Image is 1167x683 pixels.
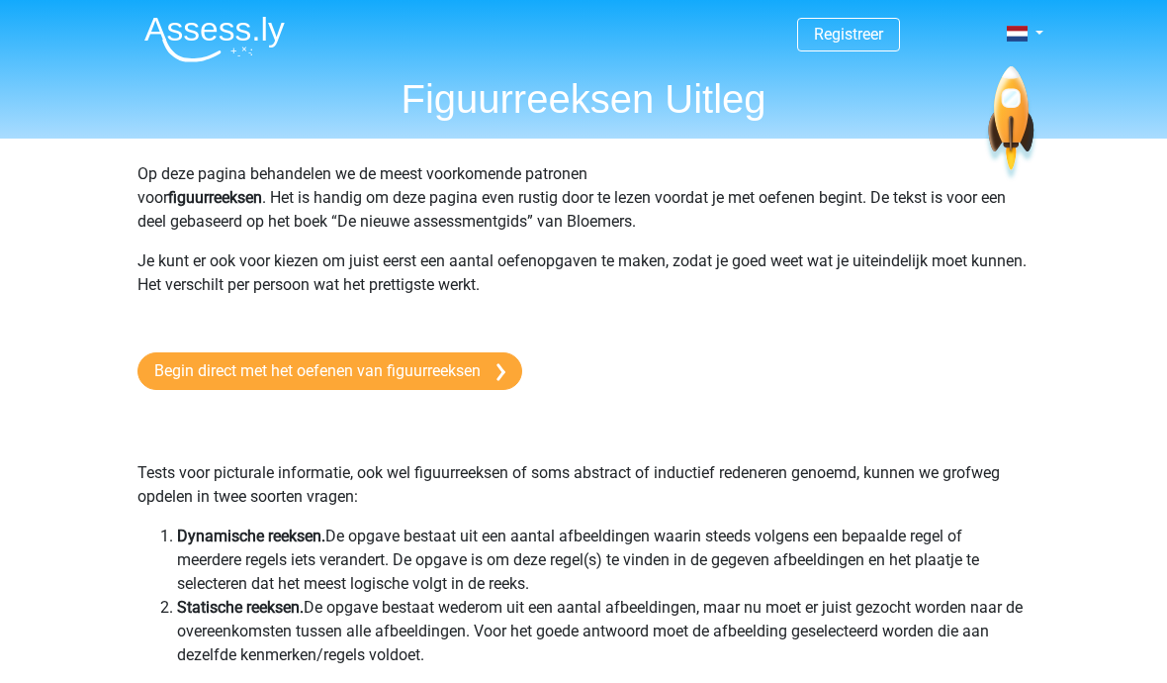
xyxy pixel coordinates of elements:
h1: Figuurreeksen Uitleg [129,75,1038,123]
b: figuurreeksen [168,188,262,207]
a: Registreer [814,25,883,44]
img: spaceship.7d73109d6933.svg [984,66,1038,182]
li: De opgave bestaat uit een aantal afbeeldingen waarin steeds volgens een bepaalde regel of meerder... [177,525,1030,596]
a: Begin direct met het oefenen van figuurreeksen [137,352,522,390]
p: Tests voor picturale informatie, ook wel figuurreeksen of soms abstract of inductief redeneren ge... [137,414,1030,509]
b: Statische reeksen. [177,598,304,617]
p: Op deze pagina behandelen we de meest voorkomende patronen voor . Het is handig om deze pagina ev... [137,162,1030,234]
img: Assessly [144,16,285,62]
li: De opgave bestaat wederom uit een aantal afbeeldingen, maar nu moet er juist gezocht worden naar ... [177,596,1030,667]
b: Dynamische reeksen. [177,527,325,545]
img: arrow-right.e5bd35279c78.svg [496,363,505,381]
p: Je kunt er ook voor kiezen om juist eerst een aantal oefenopgaven te maken, zodat je goed weet wa... [137,249,1030,321]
